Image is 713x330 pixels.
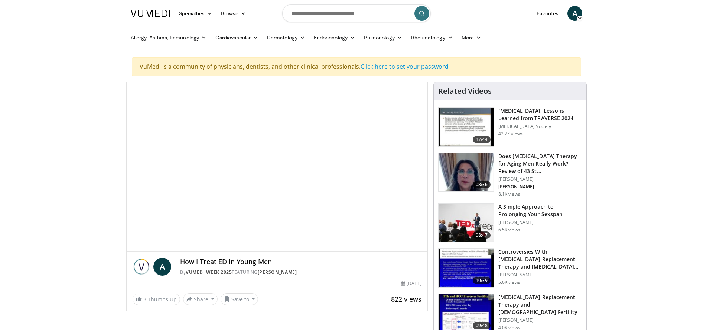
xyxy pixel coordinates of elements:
[186,269,232,275] a: Vumedi Week 2025
[263,30,309,45] a: Dermatology
[473,231,491,239] span: 08:47
[438,153,582,197] a: 08:36 Does [MEDICAL_DATA] Therapy for Aging Men Really Work? Review of 43 St… [PERSON_NAME] [PERS...
[309,30,359,45] a: Endocrinology
[407,30,457,45] a: Rheumatology
[143,296,146,303] span: 3
[359,30,407,45] a: Pulmonology
[473,277,491,284] span: 10:39
[391,295,421,304] span: 822 views
[131,10,170,17] img: VuMedi Logo
[180,258,421,266] h4: How I Treat ED in Young Men
[175,6,216,21] a: Specialties
[498,317,582,323] p: [PERSON_NAME]
[216,6,251,21] a: Browse
[473,136,491,143] span: 17:44
[127,82,427,252] video-js: Video Player
[438,107,582,147] a: 17:44 [MEDICAL_DATA]: Lessons Learned from TRAVERSE 2024 [MEDICAL_DATA] Society 42.2K views
[498,176,582,182] p: [PERSON_NAME]
[401,280,421,287] div: [DATE]
[457,30,486,45] a: More
[183,293,218,305] button: Share
[498,227,520,233] p: 6.5K views
[439,204,494,242] img: c4bd4661-e278-4c34-863c-57c104f39734.150x105_q85_crop-smart_upscale.jpg
[282,4,431,22] input: Search topics, interventions
[438,248,582,288] a: 10:39 Controversies With [MEDICAL_DATA] Replacement Therapy and [MEDICAL_DATA] Can… [PERSON_NAME]...
[498,124,582,129] p: [MEDICAL_DATA] Society
[498,279,520,285] p: 5.6K views
[361,63,449,71] a: Click here to set your password
[439,108,494,146] img: 1317c62a-2f0d-4360-bee0-b1bff80fed3c.150x105_q85_crop-smart_upscale.jpg
[498,272,582,278] p: [PERSON_NAME]
[126,30,211,45] a: Allergy, Asthma, Immunology
[498,153,582,175] h3: Does [MEDICAL_DATA] Therapy for Aging Men Really Work? Review of 43 St…
[473,322,491,329] span: 09:48
[133,258,150,276] img: Vumedi Week 2025
[211,30,263,45] a: Cardiovascular
[133,294,180,305] a: 3 Thumbs Up
[532,6,563,21] a: Favorites
[498,220,582,225] p: [PERSON_NAME]
[473,181,491,188] span: 08:36
[498,131,523,137] p: 42.2K views
[438,87,492,96] h4: Related Videos
[439,249,494,287] img: 418933e4-fe1c-4c2e-be56-3ce3ec8efa3b.150x105_q85_crop-smart_upscale.jpg
[221,293,258,305] button: Save to
[498,203,582,218] h3: A Simple Approach to Prolonging Your Sexspan
[498,294,582,316] h3: [MEDICAL_DATA] Replacement Therapy and [DEMOGRAPHIC_DATA] Fertility
[153,258,171,276] a: A
[180,269,421,276] div: By FEATURING
[132,57,581,76] div: VuMedi is a community of physicians, dentists, and other clinical professionals.
[498,184,582,190] p: [PERSON_NAME]
[498,107,582,122] h3: [MEDICAL_DATA]: Lessons Learned from TRAVERSE 2024
[258,269,297,275] a: [PERSON_NAME]
[567,6,582,21] a: A
[438,203,582,243] a: 08:47 A Simple Approach to Prolonging Your Sexspan [PERSON_NAME] 6.5K views
[439,153,494,192] img: 4d4bce34-7cbb-4531-8d0c-5308a71d9d6c.150x105_q85_crop-smart_upscale.jpg
[498,191,520,197] p: 8.1K views
[498,248,582,270] h3: Controversies With [MEDICAL_DATA] Replacement Therapy and [MEDICAL_DATA] Can…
